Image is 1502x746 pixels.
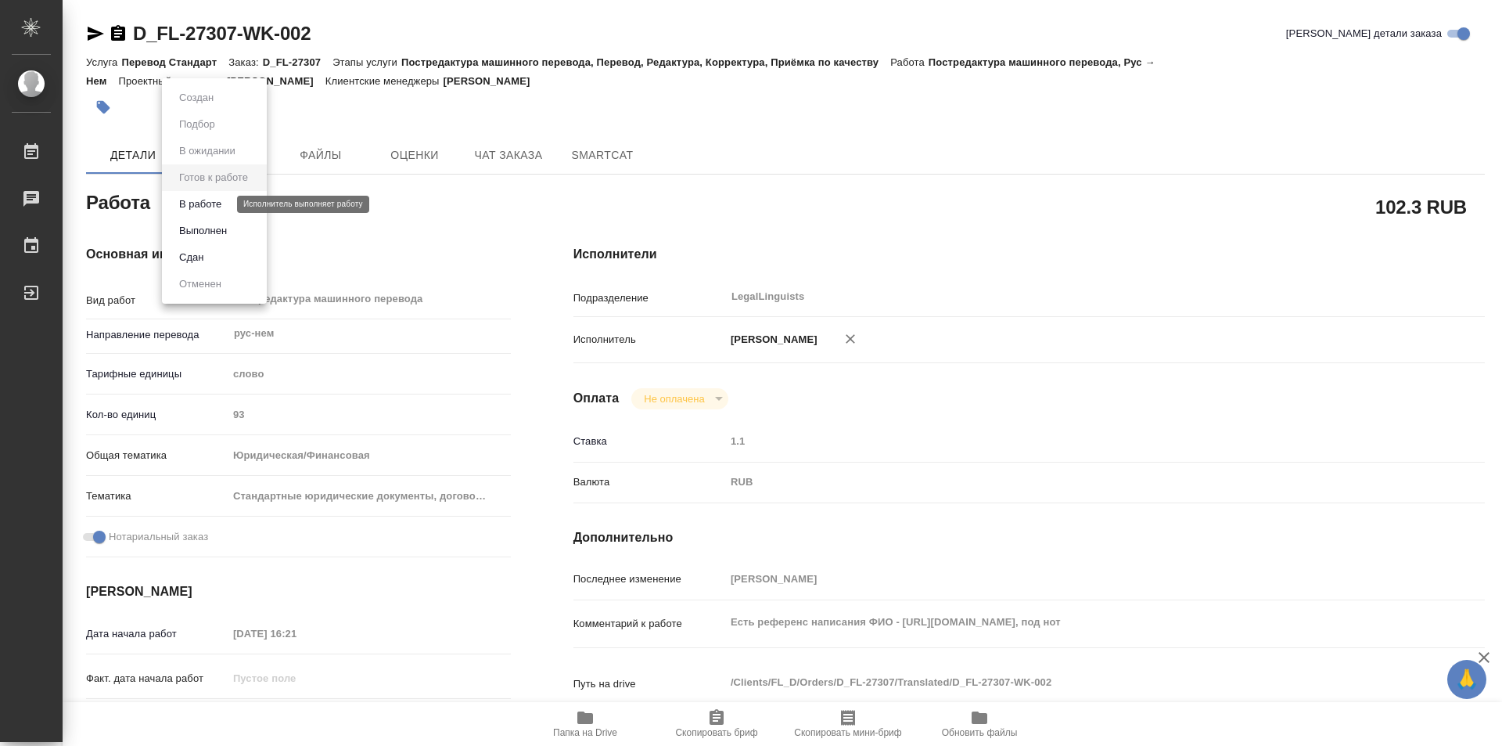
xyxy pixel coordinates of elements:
button: Отменен [174,276,226,293]
button: Подбор [174,116,220,133]
button: Сдан [174,249,208,266]
button: Готов к работе [174,169,253,186]
button: В работе [174,196,226,213]
button: Выполнен [174,222,232,240]
button: В ожидании [174,142,240,160]
button: Создан [174,89,218,106]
